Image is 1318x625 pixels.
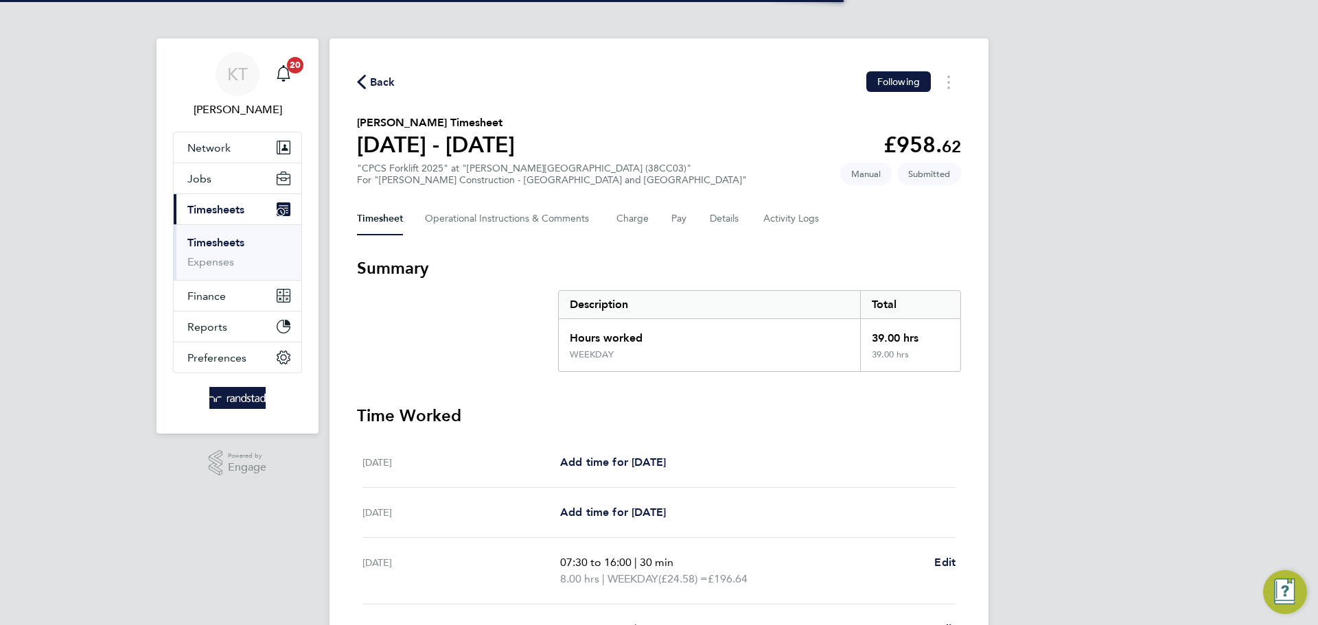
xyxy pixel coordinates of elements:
[174,342,301,373] button: Preferences
[570,349,614,360] div: WEEKDAY
[671,202,688,235] button: Pay
[608,571,658,587] span: WEEKDAY
[174,163,301,193] button: Jobs
[640,556,673,569] span: 30 min
[370,74,395,91] span: Back
[187,172,211,185] span: Jobs
[934,554,956,571] a: Edit
[228,462,266,473] span: Engage
[187,351,246,364] span: Preferences
[357,115,515,131] h2: [PERSON_NAME] Timesheet
[187,236,244,249] a: Timesheets
[560,506,666,519] span: Add time for [DATE]
[559,319,860,349] div: Hours worked
[174,194,301,224] button: Timesheets
[708,572,748,585] span: £196.64
[173,387,302,409] a: Go to home page
[187,141,231,154] span: Network
[602,572,605,585] span: |
[860,291,960,318] div: Total
[634,556,637,569] span: |
[187,320,227,333] span: Reports
[560,504,666,521] a: Add time for [DATE]
[357,405,961,427] h3: Time Worked
[362,554,560,587] div: [DATE]
[174,281,301,311] button: Finance
[357,163,747,186] div: "CPCS Forklift 2025" at "[PERSON_NAME][GEOGRAPHIC_DATA] (38CC03)"
[227,65,248,83] span: KT
[616,202,649,235] button: Charge
[934,556,956,569] span: Edit
[173,102,302,118] span: Kieran Trotter
[174,224,301,280] div: Timesheets
[936,71,961,93] button: Timesheets Menu
[840,163,892,185] span: This timesheet was manually created.
[157,38,319,434] nav: Main navigation
[228,450,266,462] span: Powered by
[357,131,515,158] h1: [DATE] - [DATE]
[209,387,266,409] img: randstad-logo-retina.png
[357,73,395,91] button: Back
[270,52,297,96] a: 20
[174,132,301,163] button: Network
[357,257,961,279] h3: Summary
[866,71,931,92] button: Following
[362,454,560,471] div: [DATE]
[559,291,860,318] div: Description
[187,203,244,216] span: Timesheets
[209,450,267,476] a: Powered byEngage
[560,556,632,569] span: 07:30 to 16:00
[942,137,961,156] span: 62
[560,572,599,585] span: 8.00 hrs
[187,290,226,303] span: Finance
[187,255,234,268] a: Expenses
[558,290,961,372] div: Summary
[658,572,708,585] span: (£24.58) =
[1263,570,1307,614] button: Engage Resource Center
[357,174,747,186] div: For "[PERSON_NAME] Construction - [GEOGRAPHIC_DATA] and [GEOGRAPHIC_DATA]"
[287,57,303,73] span: 20
[897,163,961,185] span: This timesheet is Submitted.
[357,202,403,235] button: Timesheet
[560,454,666,471] a: Add time for [DATE]
[425,202,594,235] button: Operational Instructions & Comments
[763,202,821,235] button: Activity Logs
[362,504,560,521] div: [DATE]
[560,456,666,469] span: Add time for [DATE]
[174,311,301,342] button: Reports
[883,132,961,158] app-decimal: £958.
[173,52,302,118] a: KT[PERSON_NAME]
[710,202,741,235] button: Details
[860,319,960,349] div: 39.00 hrs
[860,349,960,371] div: 39.00 hrs
[877,75,920,88] span: Following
